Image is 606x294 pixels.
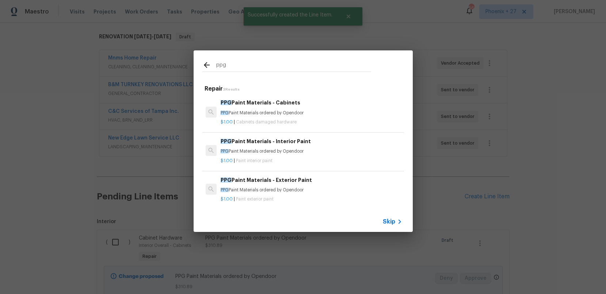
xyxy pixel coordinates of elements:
span: Cabinets damaged hardware [236,120,297,124]
span: PPG [221,139,232,144]
span: $1.00 [221,159,233,163]
span: Skip [383,218,395,225]
span: Paint exterior paint [236,197,274,201]
span: Paint interior paint [236,159,272,163]
p: | [221,119,402,125]
span: $1.00 [221,120,233,124]
span: PPG [221,188,229,192]
h6: Paint Materials - Interior Paint [221,137,402,145]
span: PPG [221,177,232,183]
span: PPG [221,100,232,105]
p: | [221,158,402,164]
span: 3 Results [223,88,240,91]
input: Search issues or repairs [216,61,371,72]
span: PPG [221,149,229,153]
p: Paint Materials ordered by Opendoor [221,187,402,193]
span: PPG [221,111,229,115]
p: Paint Materials ordered by Opendoor [221,148,402,154]
p: Paint Materials ordered by Opendoor [221,110,402,116]
span: $1.00 [221,197,233,201]
p: | [221,196,402,202]
h6: Paint Materials - Exterior Paint [221,176,402,184]
h5: Repair [205,85,404,93]
h6: Paint Materials - Cabinets [221,99,402,107]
